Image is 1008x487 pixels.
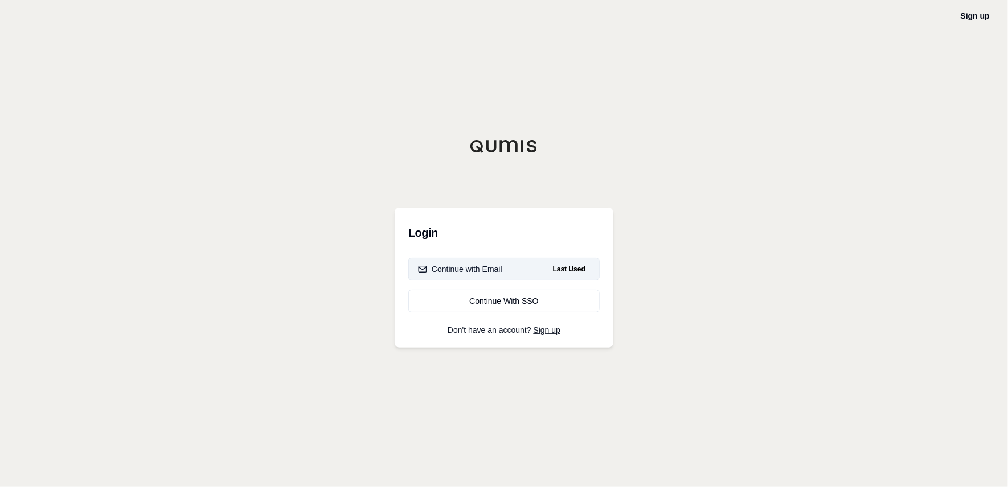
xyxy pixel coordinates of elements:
[418,263,502,275] div: Continue with Email
[408,221,600,244] h3: Login
[408,258,600,280] button: Continue with EmailLast Used
[408,326,600,334] p: Don't have an account?
[418,295,590,307] div: Continue With SSO
[548,262,590,276] span: Last Used
[470,139,538,153] img: Qumis
[408,290,600,312] a: Continue With SSO
[961,11,990,20] a: Sign up
[534,325,560,335] a: Sign up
